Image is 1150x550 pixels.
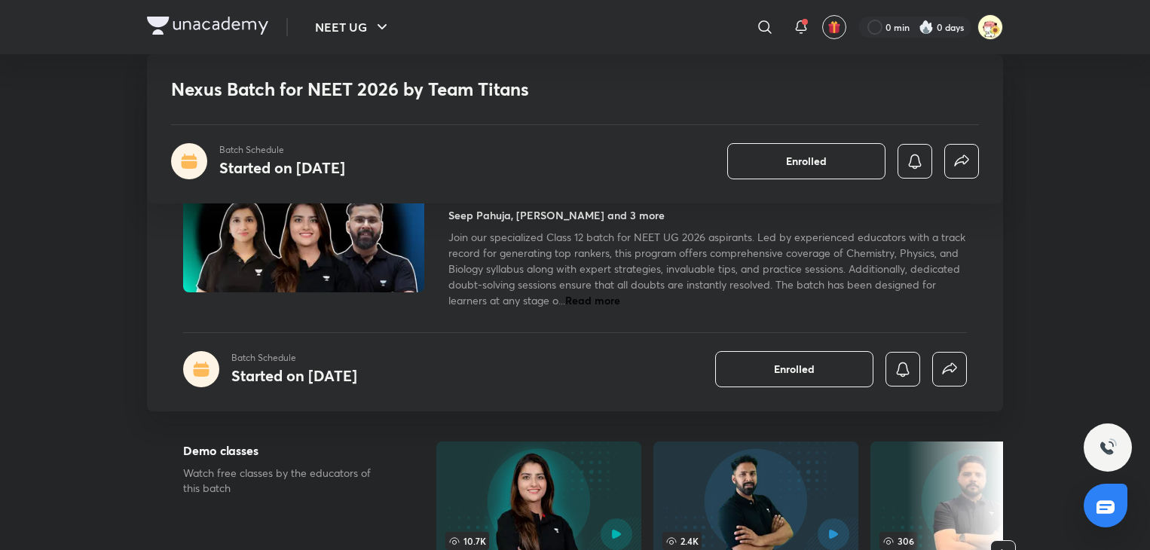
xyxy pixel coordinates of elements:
[448,207,665,223] h4: Seep Pahuja, [PERSON_NAME] and 3 more
[919,20,934,35] img: streak
[822,15,846,39] button: avatar
[231,365,357,386] h4: Started on [DATE]
[565,293,620,307] span: Read more
[879,532,917,550] span: 306
[181,155,427,294] img: Thumbnail
[183,466,388,496] p: Watch free classes by the educators of this batch
[306,12,400,42] button: NEET UG
[727,143,885,179] button: Enrolled
[1099,438,1117,457] img: ttu
[774,362,815,377] span: Enrolled
[171,78,761,100] h1: Nexus Batch for NEET 2026 by Team Titans
[715,351,873,387] button: Enrolled
[977,14,1003,40] img: Samikshya Patra
[183,442,388,460] h5: Demo classes
[147,17,268,38] a: Company Logo
[662,532,702,550] span: 2.4K
[231,351,357,365] p: Batch Schedule
[219,143,345,157] p: Batch Schedule
[219,157,345,178] h4: Started on [DATE]
[786,154,827,169] span: Enrolled
[147,17,268,35] img: Company Logo
[445,532,489,550] span: 10.7K
[827,20,841,34] img: avatar
[448,230,965,307] span: Join our specialized Class 12 batch for NEET UG 2026 aspirants. Led by experienced educators with...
